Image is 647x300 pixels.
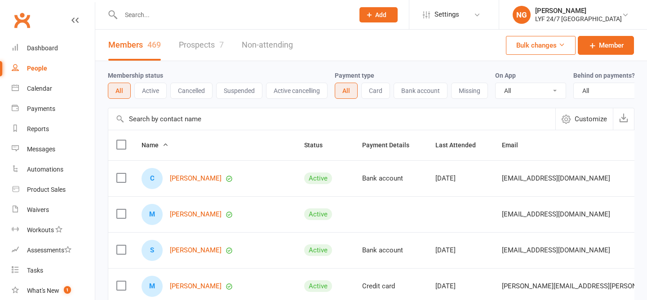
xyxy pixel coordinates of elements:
div: Credit card [362,282,419,290]
span: Payment Details [362,141,419,149]
div: Bank account [362,175,419,182]
div: NG [513,6,531,24]
div: Reports [27,125,49,132]
button: Cancelled [170,83,213,99]
div: Product Sales [27,186,66,193]
div: [DATE] [435,175,486,182]
a: Payments [12,99,95,119]
a: Reports [12,119,95,139]
span: Status [304,141,332,149]
button: All [335,83,358,99]
a: Members469 [108,30,161,61]
span: Settings [434,4,459,25]
div: Sara [142,240,163,261]
button: Suspended [216,83,262,99]
span: Email [502,141,528,149]
a: Dashboard [12,38,95,58]
div: Assessments [27,247,71,254]
a: [PERSON_NAME] [170,282,222,290]
a: Clubworx [11,9,33,31]
span: Last Attended [435,141,486,149]
button: Email [502,140,528,150]
a: Non-attending [242,30,293,61]
a: Prospects7 [179,30,224,61]
div: Payments [27,105,55,112]
input: Search... [118,9,348,21]
div: Bank account [362,247,419,254]
label: On App [495,72,516,79]
div: Michael [142,276,163,297]
a: [PERSON_NAME] [170,247,222,254]
button: Missing [451,83,488,99]
a: Automations [12,159,95,180]
input: Search by contact name [108,108,555,130]
a: People [12,58,95,79]
div: Tasks [27,267,43,274]
div: LYF 24/7 [GEOGRAPHIC_DATA] [535,15,622,23]
div: Waivers [27,206,49,213]
div: 7 [219,40,224,49]
button: Status [304,140,332,150]
div: Active [304,208,332,220]
span: Member [599,40,624,51]
button: Payment Details [362,140,419,150]
button: Bulk changes [506,36,576,55]
div: Charlotte [142,168,163,189]
div: Active [304,244,332,256]
button: Active [134,83,167,99]
div: Active [304,172,332,184]
div: People [27,65,47,72]
div: Messages [27,146,55,153]
span: Name [142,141,168,149]
div: Calendar [27,85,52,92]
a: [PERSON_NAME] [170,175,222,182]
span: [EMAIL_ADDRESS][DOMAIN_NAME] [502,170,610,187]
button: Last Attended [435,140,486,150]
div: Active [304,280,332,292]
a: Assessments [12,240,95,260]
div: 469 [147,40,161,49]
div: Dashboard [27,44,58,52]
button: Add [359,7,398,22]
button: All [108,83,131,99]
button: Active cancelling [266,83,328,99]
div: Workouts [27,226,54,234]
button: Card [361,83,390,99]
div: Mahsa [142,204,163,225]
a: Tasks [12,260,95,281]
label: Payment type [335,72,374,79]
label: Behind on payments? [573,72,635,79]
a: Calendar [12,79,95,99]
div: [DATE] [435,247,486,254]
span: [EMAIL_ADDRESS][DOMAIN_NAME] [502,242,610,259]
span: [EMAIL_ADDRESS][DOMAIN_NAME] [502,206,610,223]
a: [PERSON_NAME] [170,211,222,218]
a: Product Sales [12,180,95,200]
span: Customize [575,114,607,124]
a: Messages [12,139,95,159]
button: Customize [555,108,613,130]
button: Bank account [394,83,448,99]
a: Workouts [12,220,95,240]
button: Name [142,140,168,150]
span: 1 [64,286,71,294]
div: [PERSON_NAME] [535,7,622,15]
a: Waivers [12,200,95,220]
div: What's New [27,287,59,294]
div: Automations [27,166,63,173]
label: Membership status [108,72,163,79]
div: [DATE] [435,282,486,290]
span: Add [375,11,386,18]
a: Member [578,36,634,55]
